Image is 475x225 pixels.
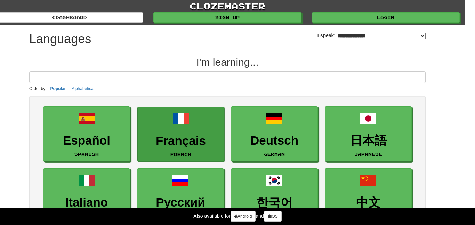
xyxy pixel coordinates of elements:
[43,168,130,224] a: ItalianoItalian
[137,107,224,162] a: FrançaisFrench
[29,86,47,91] small: Order by:
[70,85,96,93] button: Alphabetical
[312,12,460,23] a: Login
[29,32,91,46] h1: Languages
[231,211,256,222] a: Android
[354,152,382,156] small: Japanese
[231,168,318,224] a: 한국어[DEMOGRAPHIC_DATA]
[235,134,314,147] h3: Deutsch
[170,152,191,157] small: French
[264,152,285,156] small: German
[317,32,426,39] label: I speak:
[137,168,224,224] a: РусскийRussian
[325,168,412,224] a: 中文Mandarin Chinese
[141,196,220,209] h3: Русский
[325,106,412,162] a: 日本語Japanese
[264,211,282,222] a: iOS
[153,12,301,23] a: Sign up
[47,134,126,147] h3: Español
[43,106,130,162] a: EspañolSpanish
[336,33,426,39] select: I speak:
[48,85,68,93] button: Popular
[231,106,318,162] a: DeutschGerman
[329,134,408,147] h3: 日本語
[235,196,314,209] h3: 한국어
[74,152,99,156] small: Spanish
[29,56,426,68] h2: I'm learning...
[329,196,408,209] h3: 中文
[141,134,220,148] h3: Français
[47,196,126,209] h3: Italiano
